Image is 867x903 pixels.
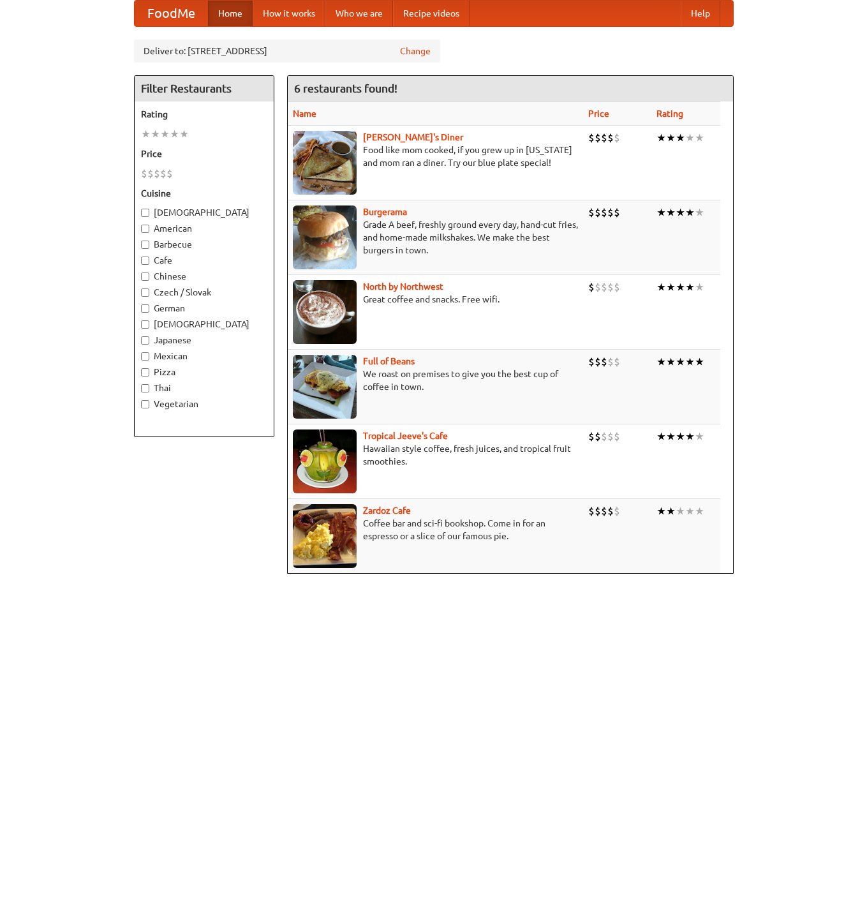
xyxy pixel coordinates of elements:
[676,355,685,369] li: ★
[601,205,607,220] li: $
[614,355,620,369] li: $
[588,205,595,220] li: $
[293,355,357,419] img: beans.jpg
[601,280,607,294] li: $
[293,442,578,468] p: Hawaiian style coffee, fresh juices, and tropical fruit smoothies.
[253,1,325,26] a: How it works
[293,517,578,542] p: Coffee bar and sci-fi bookshop. Come in for an espresso or a slice of our famous pie.
[141,241,149,249] input: Barbecue
[656,205,666,220] li: ★
[656,504,666,518] li: ★
[676,280,685,294] li: ★
[141,368,149,377] input: Pizza
[695,355,704,369] li: ★
[154,167,160,181] li: $
[293,144,578,169] p: Food like mom cooked, if you grew up in [US_STATE] and mom ran a diner. Try our blue plate special!
[179,127,189,141] li: ★
[141,187,267,200] h5: Cuisine
[656,429,666,444] li: ★
[595,205,601,220] li: $
[141,398,267,410] label: Vegetarian
[685,504,695,518] li: ★
[695,131,704,145] li: ★
[656,280,666,294] li: ★
[363,132,463,142] a: [PERSON_NAME]'s Diner
[666,429,676,444] li: ★
[676,504,685,518] li: ★
[363,431,448,441] b: Tropical Jeeve's Cafe
[685,131,695,145] li: ★
[141,318,267,331] label: [DEMOGRAPHIC_DATA]
[141,167,147,181] li: $
[695,429,704,444] li: ★
[141,272,149,281] input: Chinese
[695,280,704,294] li: ★
[141,400,149,408] input: Vegetarian
[141,382,267,394] label: Thai
[363,207,407,217] a: Burgerama
[293,293,578,306] p: Great coffee and snacks. Free wifi.
[601,355,607,369] li: $
[141,209,149,217] input: [DEMOGRAPHIC_DATA]
[141,238,267,251] label: Barbecue
[141,384,149,392] input: Thai
[614,504,620,518] li: $
[614,280,620,294] li: $
[607,131,614,145] li: $
[141,366,267,378] label: Pizza
[666,205,676,220] li: ★
[595,280,601,294] li: $
[293,504,357,568] img: zardoz.jpg
[681,1,720,26] a: Help
[160,167,167,181] li: $
[293,429,357,493] img: jeeves.jpg
[666,504,676,518] li: ★
[595,429,601,444] li: $
[325,1,393,26] a: Who we are
[293,218,578,257] p: Grade A beef, freshly ground every day, hand-cut fries, and home-made milkshakes. We make the bes...
[588,131,595,145] li: $
[607,504,614,518] li: $
[135,76,274,101] h4: Filter Restaurants
[363,281,443,292] a: North by Northwest
[141,270,267,283] label: Chinese
[141,108,267,121] h5: Rating
[666,355,676,369] li: ★
[601,504,607,518] li: $
[170,127,179,141] li: ★
[141,336,149,345] input: Japanese
[588,280,595,294] li: $
[595,355,601,369] li: $
[141,288,149,297] input: Czech / Slovak
[656,355,666,369] li: ★
[141,320,149,329] input: [DEMOGRAPHIC_DATA]
[393,1,470,26] a: Recipe videos
[666,280,676,294] li: ★
[685,429,695,444] li: ★
[151,127,160,141] li: ★
[293,131,357,195] img: sallys.jpg
[588,504,595,518] li: $
[293,368,578,393] p: We roast on premises to give you the best cup of coffee in town.
[293,205,357,269] img: burgerama.jpg
[141,302,267,315] label: German
[160,127,170,141] li: ★
[676,131,685,145] li: ★
[656,108,683,119] a: Rating
[595,131,601,145] li: $
[135,1,208,26] a: FoodMe
[676,205,685,220] li: ★
[141,147,267,160] h5: Price
[363,356,415,366] a: Full of Beans
[293,280,357,344] img: north.jpg
[141,352,149,361] input: Mexican
[141,257,149,265] input: Cafe
[607,355,614,369] li: $
[607,429,614,444] li: $
[614,205,620,220] li: $
[614,429,620,444] li: $
[141,225,149,233] input: American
